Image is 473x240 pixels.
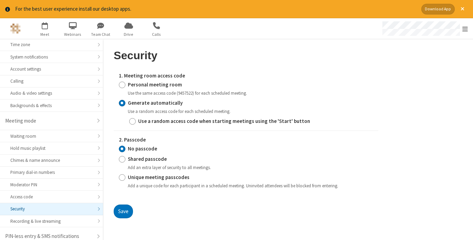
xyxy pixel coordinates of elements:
[128,81,182,88] strong: Personal meeting room
[456,222,468,235] iframe: Chat
[10,23,21,34] img: QA Selenium DO NOT DELETE OR CHANGE
[10,78,93,84] div: Calling
[10,194,93,200] div: Access code
[457,4,468,14] button: Close alert
[10,90,93,96] div: Audio & video settings
[10,133,93,139] div: Waiting room
[144,31,169,38] span: Calls
[5,117,93,125] div: Meeting mode
[32,31,58,38] span: Meet
[128,145,157,152] strong: No passcode
[10,66,93,72] div: Account settings
[10,157,93,164] div: Chimes & name announce
[114,205,133,218] button: Save
[10,145,93,152] div: Hold music playlist
[10,169,93,176] div: Primary dial-in numbers
[60,31,86,38] span: Webinars
[128,164,373,171] div: Add an extra layer of security to all meetings.
[88,31,114,38] span: Team Chat
[128,90,373,96] div: Use the same access code (9457522) for each scheduled meeting.
[376,18,473,39] div: Open menu
[15,5,416,13] div: For the best user experience install our desktop apps.
[10,102,93,109] div: Backgrounds & effects
[2,18,28,39] button: Logo
[119,136,373,144] label: 2. Passcode
[128,108,373,115] div: Use a random access code for each scheduled meeting.
[10,218,93,225] div: Recording & live streaming
[10,41,93,48] div: Time zone
[128,100,183,106] strong: Generate automatically
[114,50,378,62] h2: Security
[128,174,189,180] strong: Unique meeting passcodes
[128,156,167,162] strong: Shared passcode
[421,4,455,14] button: Download App
[128,182,373,189] div: Add a unique code for each participant in a scheduled meeting. Uninvited attendees will be blocke...
[10,181,93,188] div: Moderator PIN
[10,54,93,60] div: System notifications
[138,118,310,124] strong: Use a random access code when starting meetings using the 'Start' button
[116,31,142,38] span: Drive
[10,206,93,212] div: Security
[119,72,373,80] label: 1. Meeting room access code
